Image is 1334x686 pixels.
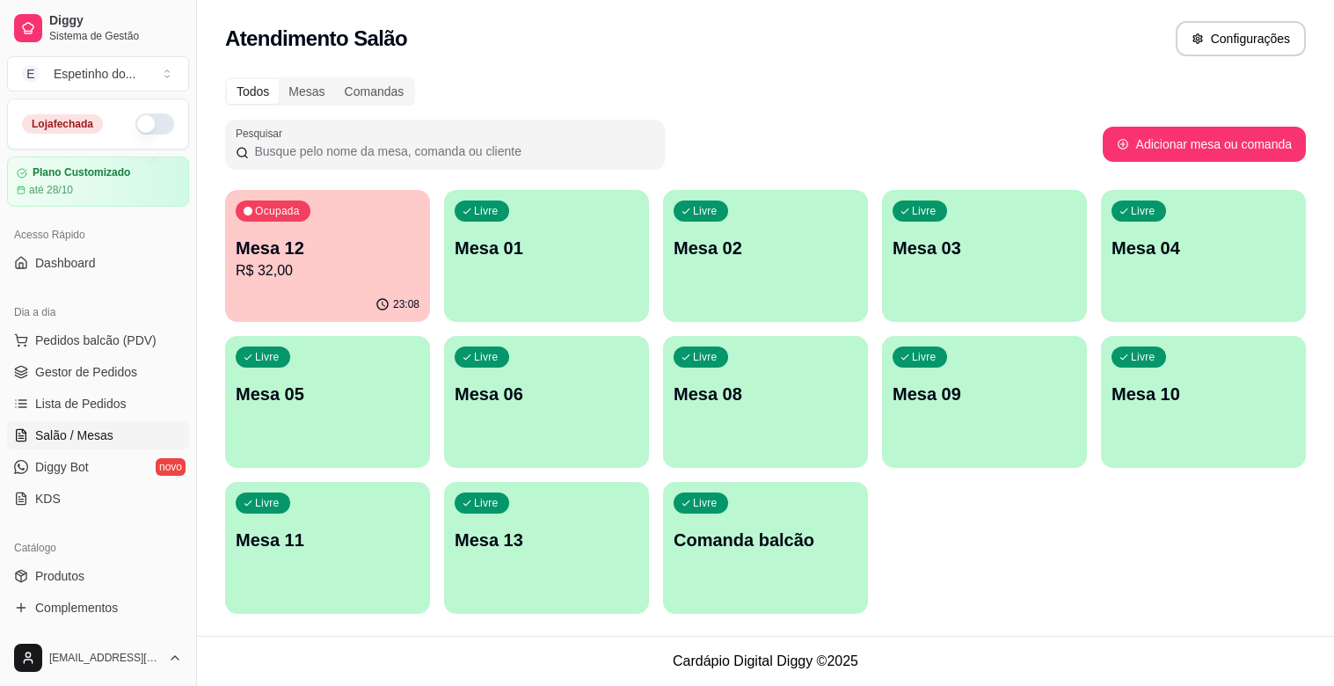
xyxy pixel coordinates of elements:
[663,336,868,468] button: LivreMesa 08
[7,534,189,562] div: Catálogo
[1131,350,1155,364] p: Livre
[444,336,649,468] button: LivreMesa 06
[335,79,414,104] div: Comandas
[444,190,649,322] button: LivreMesa 01
[22,114,103,134] div: Loja fechada
[1103,127,1306,162] button: Adicionar mesa ou comanda
[35,458,89,476] span: Diggy Bot
[35,490,61,507] span: KDS
[1112,236,1295,260] p: Mesa 04
[7,249,189,277] a: Dashboard
[893,236,1076,260] p: Mesa 03
[255,496,280,510] p: Livre
[7,390,189,418] a: Lista de Pedidos
[279,79,334,104] div: Mesas
[1131,204,1155,218] p: Livre
[249,142,654,160] input: Pesquisar
[7,421,189,449] a: Salão / Mesas
[474,350,499,364] p: Livre
[455,236,638,260] p: Mesa 01
[674,382,857,406] p: Mesa 08
[33,166,130,179] article: Plano Customizado
[35,363,137,381] span: Gestor de Pedidos
[444,482,649,614] button: LivreMesa 13
[663,190,868,322] button: LivreMesa 02
[35,427,113,444] span: Salão / Mesas
[7,358,189,386] a: Gestor de Pedidos
[7,157,189,207] a: Plano Customizadoaté 28/10
[7,562,189,590] a: Produtos
[35,599,118,617] span: Complementos
[693,350,718,364] p: Livre
[49,29,182,43] span: Sistema de Gestão
[674,528,857,552] p: Comanda balcão
[225,190,430,322] button: OcupadaMesa 12R$ 32,0023:08
[7,453,189,481] a: Diggy Botnovo
[7,326,189,354] button: Pedidos balcão (PDV)
[912,204,937,218] p: Livre
[693,204,718,218] p: Livre
[7,637,189,679] button: [EMAIL_ADDRESS][DOMAIN_NAME]
[1176,21,1306,56] button: Configurações
[225,482,430,614] button: LivreMesa 11
[236,260,419,281] p: R$ 32,00
[7,56,189,91] button: Select a team
[225,336,430,468] button: LivreMesa 05
[455,382,638,406] p: Mesa 06
[236,382,419,406] p: Mesa 05
[7,7,189,49] a: DiggySistema de Gestão
[29,183,73,197] article: até 28/10
[49,13,182,29] span: Diggy
[35,332,157,349] span: Pedidos balcão (PDV)
[7,485,189,513] a: KDS
[882,190,1087,322] button: LivreMesa 03
[225,25,407,53] h2: Atendimento Salão
[35,395,127,412] span: Lista de Pedidos
[893,382,1076,406] p: Mesa 09
[7,221,189,249] div: Acesso Rápido
[882,336,1087,468] button: LivreMesa 09
[455,528,638,552] p: Mesa 13
[197,636,1334,686] footer: Cardápio Digital Diggy © 2025
[22,65,40,83] span: E
[236,236,419,260] p: Mesa 12
[912,350,937,364] p: Livre
[393,297,419,311] p: 23:08
[7,298,189,326] div: Dia a dia
[227,79,279,104] div: Todos
[236,126,288,141] label: Pesquisar
[35,254,96,272] span: Dashboard
[7,594,189,622] a: Complementos
[474,204,499,218] p: Livre
[1112,382,1295,406] p: Mesa 10
[255,350,280,364] p: Livre
[135,113,174,135] button: Alterar Status
[663,482,868,614] button: LivreComanda balcão
[54,65,135,83] div: Espetinho do ...
[255,204,300,218] p: Ocupada
[35,567,84,585] span: Produtos
[236,528,419,552] p: Mesa 11
[674,236,857,260] p: Mesa 02
[1101,190,1306,322] button: LivreMesa 04
[474,496,499,510] p: Livre
[693,496,718,510] p: Livre
[1101,336,1306,468] button: LivreMesa 10
[49,651,161,665] span: [EMAIL_ADDRESS][DOMAIN_NAME]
